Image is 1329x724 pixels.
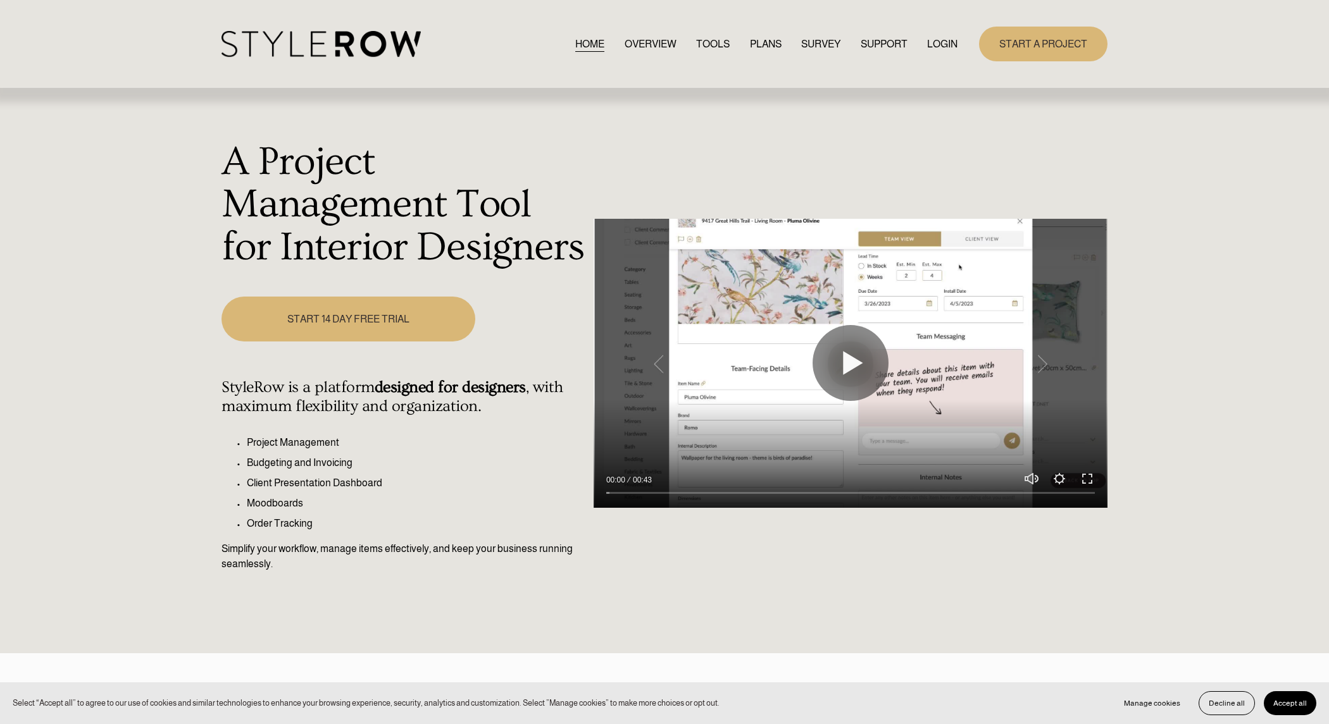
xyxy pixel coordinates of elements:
[979,27,1107,61] a: START A PROJECT
[861,35,908,52] a: folder dropdown
[1124,699,1180,708] span: Manage cookies
[13,697,720,709] p: Select “Accept all” to agree to our use of cookies and similar technologies to enhance your brows...
[247,476,587,491] p: Client Presentation Dashboard
[927,35,958,52] a: LOGIN
[221,541,587,572] p: Simplify your workflow, manage items effectively, and keep your business running seamlessly.
[575,35,604,52] a: HOME
[247,455,587,470] p: Budgeting and Invoicing
[247,516,587,531] p: Order Tracking
[606,488,1095,497] input: Seek
[1273,699,1307,708] span: Accept all
[221,297,475,341] a: START 14 DAY FREE TRIAL
[221,141,587,269] h1: A Project Management Tool for Interior Designers
[813,325,889,401] button: Play
[696,35,730,52] a: TOOLS
[625,35,677,52] a: OVERVIEW
[606,474,628,486] div: Current time
[1264,691,1316,715] button: Accept all
[1209,699,1245,708] span: Decline all
[247,496,587,511] p: Moodboards
[861,37,908,52] span: SUPPORT
[221,378,587,416] h4: StyleRow is a platform , with maximum flexibility and organization.
[375,378,526,396] strong: designed for designers
[628,474,655,486] div: Duration
[750,35,782,52] a: PLANS
[1114,691,1190,715] button: Manage cookies
[221,31,421,57] img: StyleRow
[1199,691,1255,715] button: Decline all
[801,35,840,52] a: SURVEY
[247,435,587,450] p: Project Management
